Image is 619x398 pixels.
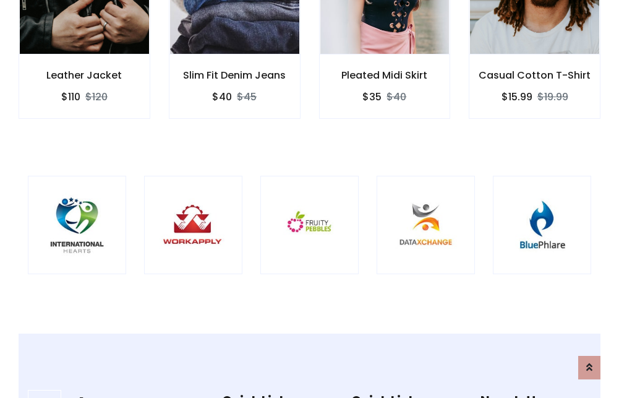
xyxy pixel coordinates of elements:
[320,69,450,81] h6: Pleated Midi Skirt
[19,69,150,81] h6: Leather Jacket
[169,69,300,81] h6: Slim Fit Denim Jeans
[537,90,568,104] del: $19.99
[502,91,532,103] h6: $15.99
[386,90,406,104] del: $40
[237,90,257,104] del: $45
[85,90,108,104] del: $120
[212,91,232,103] h6: $40
[469,69,600,81] h6: Casual Cotton T-Shirt
[61,91,80,103] h6: $110
[362,91,382,103] h6: $35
